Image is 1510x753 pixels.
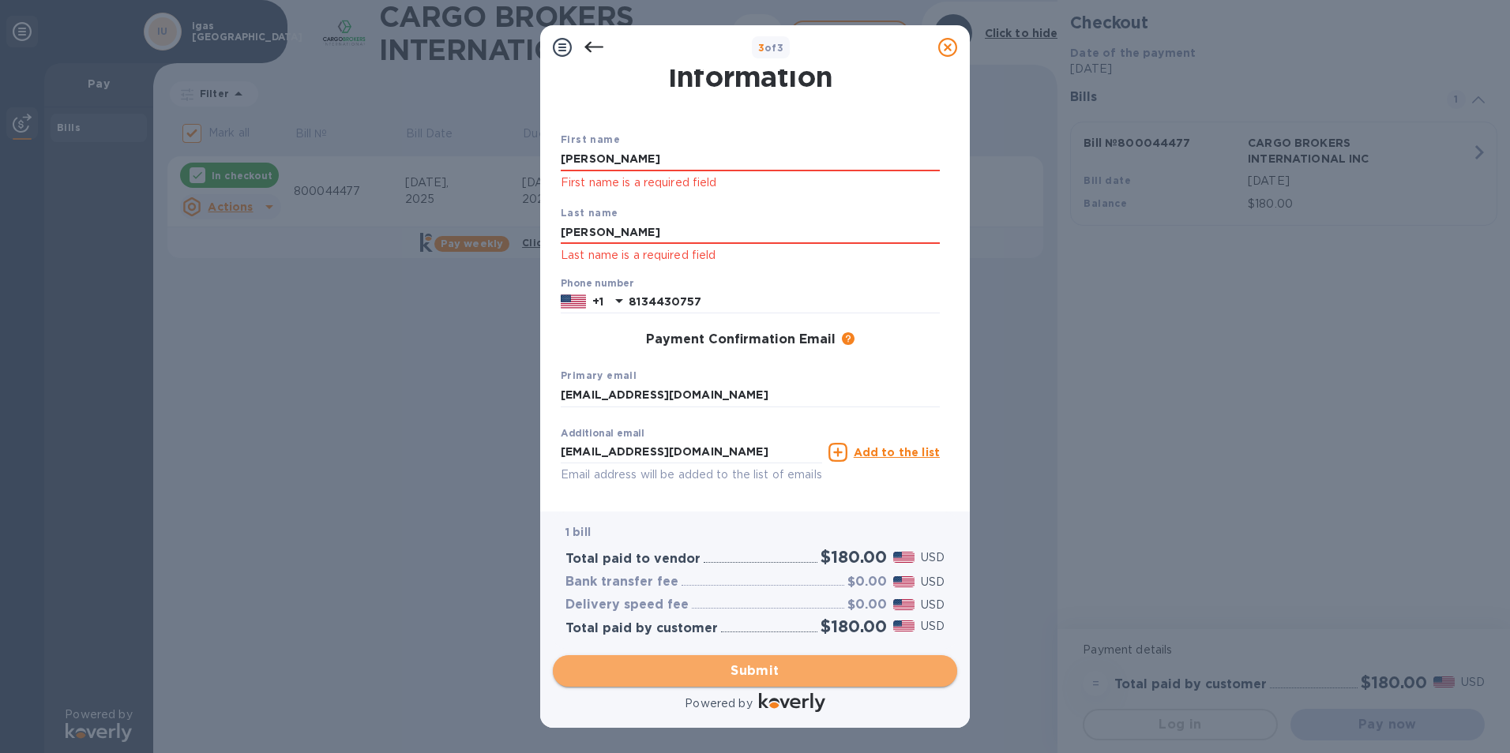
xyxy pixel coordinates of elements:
img: US [561,293,586,310]
h3: Payment Confirmation Email [646,332,836,347]
h3: $0.00 [847,575,887,590]
p: USD [921,618,945,635]
p: First name is a required field [561,174,940,192]
button: Submit [553,655,957,687]
img: USD [893,576,915,587]
input: Enter additional email [561,440,822,464]
b: of 3 [758,42,784,54]
b: 1 bill [565,526,591,538]
label: Additional email [561,429,644,438]
h2: $180.00 [821,616,887,636]
input: Enter your first name [561,148,940,171]
h1: Payment Contact Information [561,27,940,93]
img: Logo [759,693,825,712]
span: 3 [758,42,764,54]
img: USD [893,599,915,610]
h3: Bank transfer fee [565,575,678,590]
input: Enter your primary name [561,384,940,407]
p: Email address will be added to the list of emails [561,466,822,484]
p: Last name is a required field [561,246,940,264]
h2: $180.00 [821,547,887,567]
h3: Total paid to vendor [565,552,701,567]
b: First name [561,133,620,145]
b: Primary email [561,369,637,381]
img: USD [893,552,915,563]
p: USD [921,574,945,590]
img: USD [893,620,915,631]
label: Phone number [561,279,633,288]
p: USD [921,549,945,566]
h3: Delivery speed fee [565,598,689,613]
input: Enter your phone number [629,290,940,314]
h3: $0.00 [847,598,887,613]
b: Last name [561,207,618,219]
span: Submit [565,661,945,680]
u: Add to the list [854,446,940,459]
input: Enter your last name [561,221,940,245]
p: +1 [592,294,603,309]
p: USD [921,597,945,613]
p: Powered by [685,695,752,712]
h3: Total paid by customer [565,621,718,636]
